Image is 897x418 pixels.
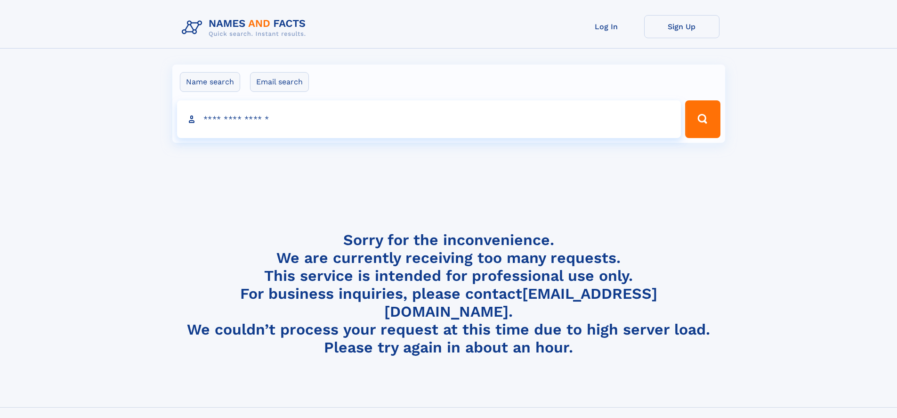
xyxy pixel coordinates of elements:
[180,72,240,92] label: Name search
[178,231,719,357] h4: Sorry for the inconvenience. We are currently receiving too many requests. This service is intend...
[384,285,657,320] a: [EMAIL_ADDRESS][DOMAIN_NAME]
[644,15,719,38] a: Sign Up
[685,100,720,138] button: Search Button
[178,15,314,41] img: Logo Names and Facts
[177,100,681,138] input: search input
[569,15,644,38] a: Log In
[250,72,309,92] label: Email search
